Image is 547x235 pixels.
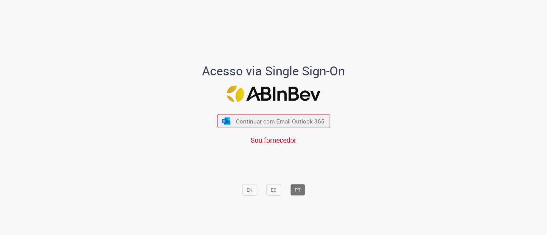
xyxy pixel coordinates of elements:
a: Sou fornecedor [251,135,296,145]
img: Logo ABInBev [227,86,320,102]
h1: Acesso via Single Sign-On [179,64,369,77]
button: ES [266,184,281,195]
button: ícone Azure/Microsoft 360 Continuar com Email Outlook 365 [217,114,330,128]
button: EN [242,184,257,195]
img: ícone Azure/Microsoft 360 [222,117,231,124]
button: PT [290,184,305,195]
span: Continuar com Email Outlook 365 [236,117,324,125]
